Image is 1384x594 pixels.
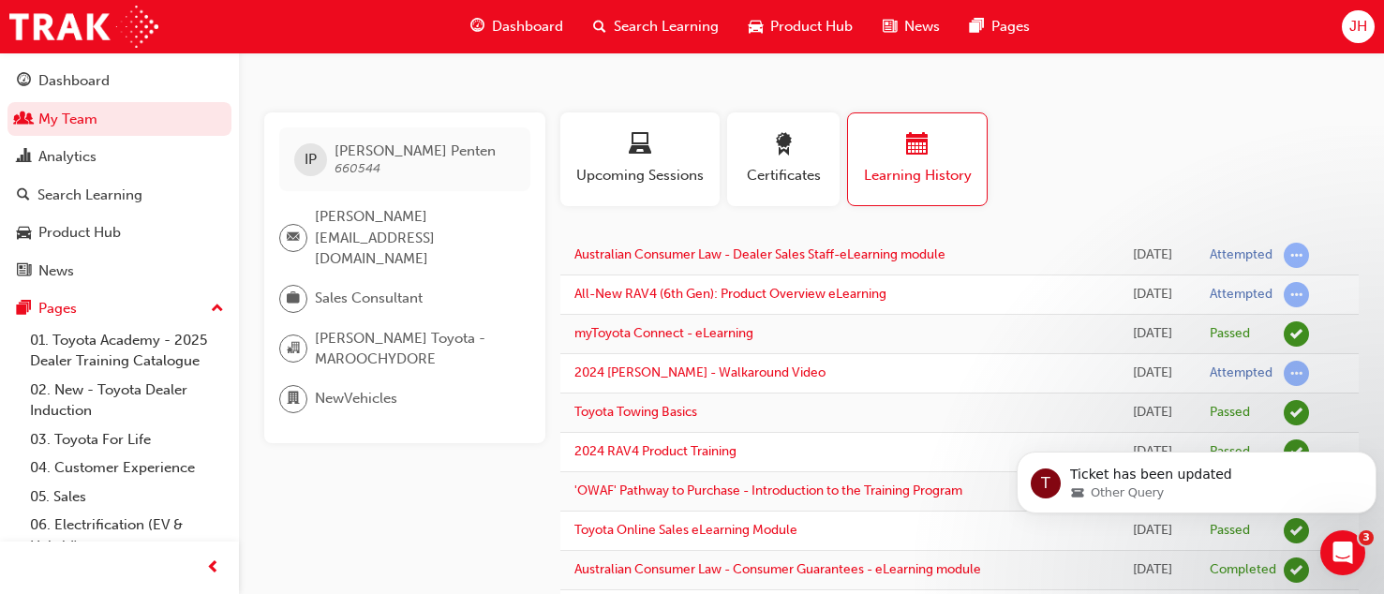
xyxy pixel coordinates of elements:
a: 04. Customer Experience [22,453,231,483]
span: pages-icon [17,301,31,318]
div: Dashboard [38,70,110,92]
span: Upcoming Sessions [574,165,706,186]
span: chart-icon [17,149,31,166]
a: Toyota Online Sales eLearning Module [574,522,797,538]
a: Toyota Towing Basics [574,404,697,420]
span: Certificates [741,165,826,186]
span: people-icon [17,111,31,128]
span: learningRecordVerb_ATTEMPT-icon [1284,243,1309,268]
span: learningRecordVerb_PASS-icon [1284,321,1309,347]
div: Passed [1210,325,1250,343]
div: Attempted [1210,246,1272,264]
a: myToyota Connect - eLearning [574,325,753,341]
span: search-icon [593,15,606,38]
a: Australian Consumer Law - Consumer Guarantees - eLearning module [574,561,981,577]
span: Product Hub [770,16,853,37]
button: JH [1342,10,1375,43]
a: car-iconProduct Hub [734,7,868,46]
div: News [38,260,74,282]
a: 2024 [PERSON_NAME] - Walkaround Video [574,364,826,380]
a: 05. Sales [22,483,231,512]
div: Product Hub [38,222,121,244]
span: JH [1349,16,1367,37]
a: pages-iconPages [955,7,1045,46]
span: learningRecordVerb_ATTEMPT-icon [1284,361,1309,386]
div: Analytics [38,146,97,168]
span: news-icon [883,15,897,38]
span: laptop-icon [629,133,651,158]
span: Search Learning [614,16,719,37]
div: Passed [1210,404,1250,422]
span: guage-icon [17,73,31,90]
span: search-icon [17,187,30,204]
span: [PERSON_NAME] Penten [335,142,496,159]
span: 3 [1359,530,1374,545]
span: [PERSON_NAME] Toyota - MAROOCHYDORE [315,328,515,370]
a: 02. New - Toyota Dealer Induction [22,376,231,425]
span: car-icon [749,15,763,38]
button: Pages [7,291,231,326]
a: All-New RAV4 (6th Gen): Product Overview eLearning [574,286,886,302]
span: Sales Consultant [315,288,423,309]
a: Product Hub [7,215,231,250]
span: [PERSON_NAME][EMAIL_ADDRESS][DOMAIN_NAME] [315,206,515,270]
a: 06. Electrification (EV & Hybrid) [22,511,231,560]
a: Search Learning [7,178,231,213]
div: Tue Sep 16 2025 15:14:27 GMT+1000 (Australian Eastern Standard Time) [1124,284,1182,305]
span: guage-icon [470,15,484,38]
a: 2024 RAV4 Product Training [574,443,737,459]
span: up-icon [211,297,224,321]
div: Tue Sep 16 2025 14:43:57 GMT+1000 (Australian Eastern Standard Time) [1124,363,1182,384]
span: department-icon [287,387,300,411]
span: learningRecordVerb_COMPLETE-icon [1284,557,1309,583]
span: 660544 [335,160,380,176]
span: NewVehicles [315,388,397,409]
a: News [7,254,231,289]
a: Analytics [7,140,231,174]
a: 01. Toyota Academy - 2025 Dealer Training Catalogue [22,326,231,376]
div: Completed [1210,561,1276,579]
div: Pages [38,298,77,319]
iframe: Intercom live chat [1320,530,1365,575]
span: IP [305,149,317,171]
img: Trak [9,6,158,48]
div: Fri Sep 12 2025 13:30:47 GMT+1000 (Australian Eastern Standard Time) [1124,559,1182,581]
div: Search Learning [37,185,142,206]
span: Dashboard [492,16,563,37]
button: Learning History [847,112,988,206]
a: 03. Toyota For Life [22,425,231,454]
span: car-icon [17,225,31,242]
div: Attempted [1210,286,1272,304]
span: learningRecordVerb_ATTEMPT-icon [1284,282,1309,307]
span: briefcase-icon [287,287,300,311]
a: 'OWAF' Pathway to Purchase - Introduction to the Training Program [574,483,962,498]
a: My Team [7,102,231,137]
span: organisation-icon [287,336,300,361]
div: Attempted [1210,364,1272,382]
a: Australian Consumer Law - Dealer Sales Staff-eLearning module [574,246,945,262]
span: Learning History [862,165,973,186]
a: news-iconNews [868,7,955,46]
span: prev-icon [206,557,220,580]
a: Dashboard [7,64,231,98]
div: Tue Sep 16 2025 15:20:17 GMT+1000 (Australian Eastern Standard Time) [1124,245,1182,266]
span: award-icon [772,133,795,158]
button: Certificates [727,112,840,206]
span: news-icon [17,263,31,280]
iframe: Intercom notifications message [1009,412,1384,543]
a: guage-iconDashboard [455,7,578,46]
span: News [904,16,940,37]
a: search-iconSearch Learning [578,7,734,46]
div: Tue Sep 16 2025 15:12:22 GMT+1000 (Australian Eastern Standard Time) [1124,323,1182,345]
button: Upcoming Sessions [560,112,720,206]
button: DashboardMy TeamAnalyticsSearch LearningProduct HubNews [7,60,231,291]
span: learningRecordVerb_PASS-icon [1284,400,1309,425]
span: calendar-icon [906,133,929,158]
div: Tue Sep 16 2025 14:24:57 GMT+1000 (Australian Eastern Standard Time) [1124,402,1182,423]
span: email-icon [287,226,300,250]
